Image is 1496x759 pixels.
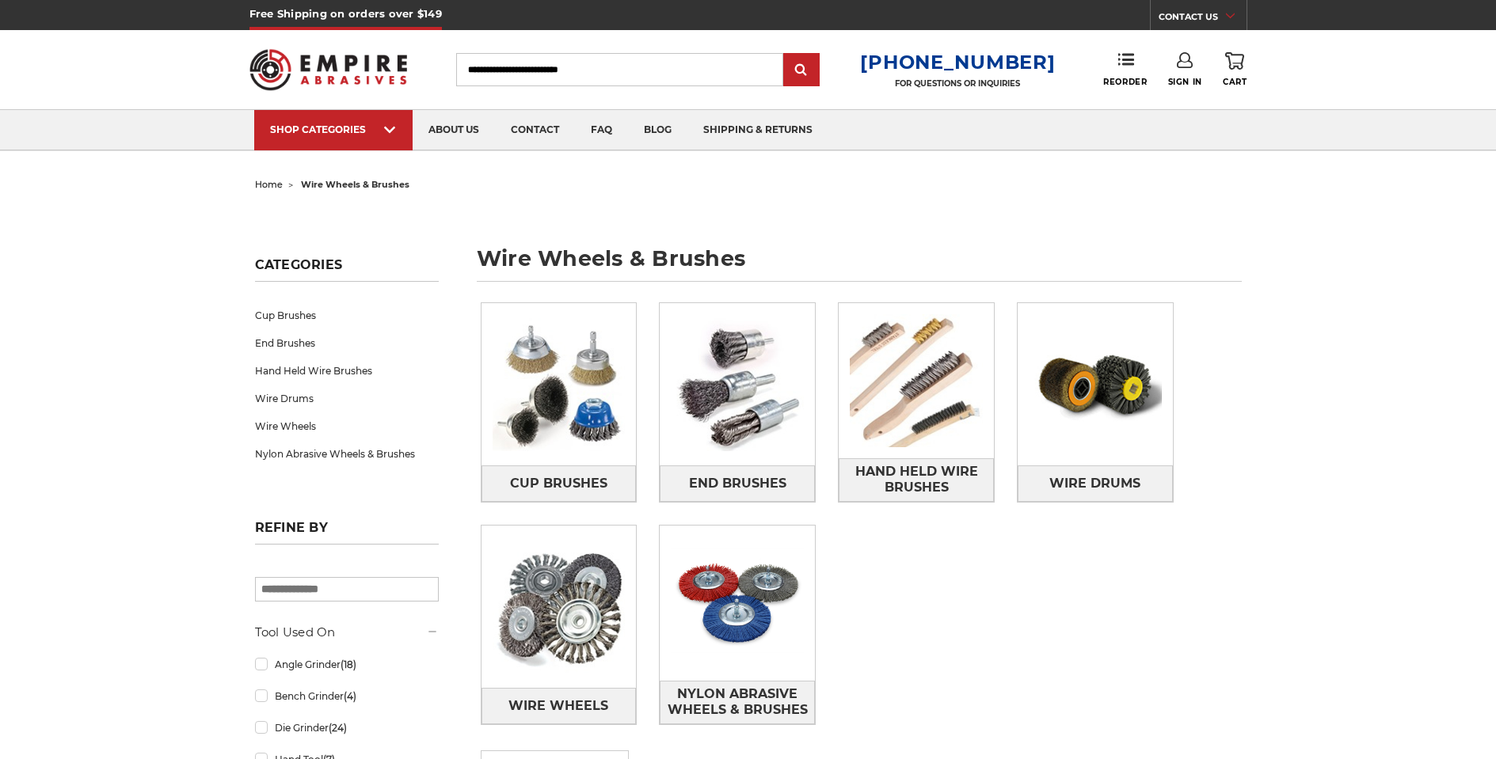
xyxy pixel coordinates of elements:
span: End Brushes [689,470,786,497]
a: Die Grinder [255,714,439,742]
span: Cup Brushes [510,470,607,497]
a: about us [413,110,495,150]
a: Cart [1223,52,1247,87]
span: Hand Held Wire Brushes [839,458,993,501]
span: Reorder [1103,77,1147,87]
span: (4) [344,690,356,702]
a: [PHONE_NUMBER] [860,51,1055,74]
span: (18) [341,658,356,670]
span: (24) [329,722,347,734]
img: Cup Brushes [482,307,637,462]
span: Sign In [1168,77,1202,87]
img: Empire Abrasives [249,39,408,101]
span: Wire Wheels [508,693,608,719]
a: Bench Grinder [255,682,439,710]
span: Nylon Abrasive Wheels & Brushes [660,681,814,723]
span: Cart [1223,77,1247,87]
a: blog [628,110,687,150]
img: Wire Drums [1018,307,1173,462]
a: Hand Held Wire Brushes [255,357,439,385]
a: Angle Grinder [255,651,439,678]
h1: wire wheels & brushes [477,248,1242,282]
a: Nylon Abrasive Wheels & Brushes [255,440,439,468]
p: FOR QUESTIONS OR INQUIRIES [860,78,1055,89]
a: home [255,179,283,190]
div: SHOP CATEGORIES [270,123,397,135]
span: wire wheels & brushes [301,179,409,190]
a: Hand Held Wire Brushes [839,458,994,502]
a: Wire Drums [1018,465,1173,501]
a: Nylon Abrasive Wheels & Brushes [660,681,815,724]
a: CONTACT US [1159,8,1247,30]
input: Submit [786,55,817,86]
a: contact [495,110,575,150]
span: Wire Drums [1049,470,1140,497]
a: Wire Wheels [482,688,637,723]
img: Wire Wheels [482,529,637,685]
img: Hand Held Wire Brushes [839,303,994,458]
h5: Refine by [255,520,439,545]
a: Cup Brushes [482,465,637,501]
img: Nylon Abrasive Wheels & Brushes [660,526,815,681]
a: Wire Drums [255,385,439,412]
a: shipping & returns [687,110,828,150]
a: End Brushes [660,465,815,501]
h5: Tool Used On [255,623,439,642]
img: End Brushes [660,307,815,462]
a: faq [575,110,628,150]
a: End Brushes [255,329,439,357]
a: Wire Wheels [255,412,439,440]
a: Reorder [1103,52,1147,86]
a: Cup Brushes [255,302,439,329]
h5: Categories [255,257,439,282]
